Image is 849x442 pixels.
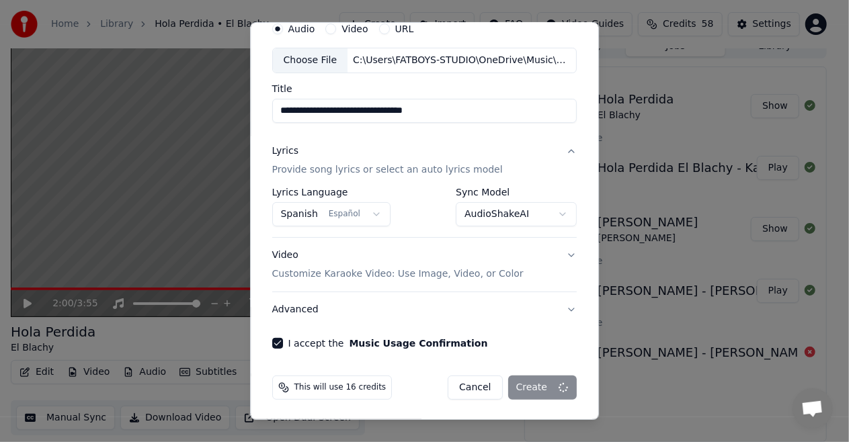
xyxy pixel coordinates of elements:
[395,24,414,34] label: URL
[448,375,502,400] button: Cancel
[272,267,524,281] p: Customize Karaoke Video: Use Image, Video, or Color
[272,134,577,187] button: LyricsProvide song lyrics or select an auto lyrics model
[342,24,368,34] label: Video
[350,339,488,348] button: I accept the
[272,238,577,292] button: VideoCustomize Karaoke Video: Use Image, Video, or Color
[273,48,348,73] div: Choose File
[348,54,576,67] div: C:\Users\FATBOYS-STUDIO\OneDrive\Music\Grabaciones\Export\[DEMOGRAPHIC_DATA] esta Presente Karaok...
[272,187,577,237] div: LyricsProvide song lyrics or select an auto lyrics model
[272,187,391,197] label: Lyrics Language
[272,84,577,93] label: Title
[288,24,315,34] label: Audio
[456,187,577,197] label: Sync Model
[288,339,488,348] label: I accept the
[272,144,298,158] div: Lyrics
[272,249,524,281] div: Video
[272,292,577,327] button: Advanced
[272,163,503,177] p: Provide song lyrics or select an auto lyrics model
[294,382,387,393] span: This will use 16 credits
